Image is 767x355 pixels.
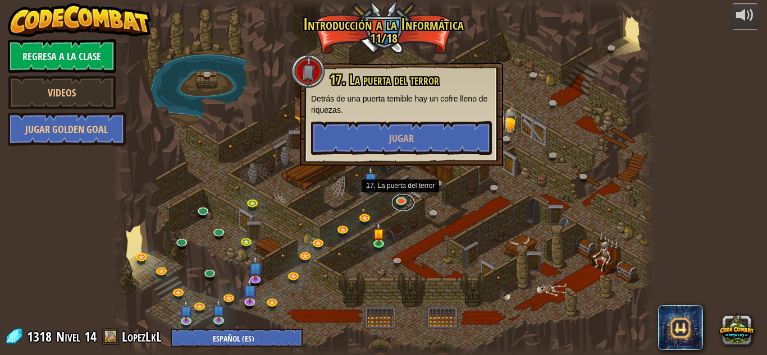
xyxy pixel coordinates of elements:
button: Ajustar volúmen [731,3,759,30]
a: Regresa a la clase [8,39,116,73]
span: Nivel [56,328,80,346]
span: 14 [84,328,97,345]
span: 1318 [27,328,55,345]
img: level-banner-unstarted-subscriber.png [364,167,377,189]
p: Detrás de una puerta temible hay un cofre lleno de riquezas. [311,93,492,116]
img: level-banner-started.png [372,223,385,245]
button: Jugar [311,121,492,155]
a: LopezLkL [122,328,165,345]
a: Videos [8,76,116,109]
img: CodeCombat - Learn how to code by playing a game [8,3,152,37]
span: Jugar [389,131,414,145]
span: 17. La puerta del terror [330,70,439,89]
img: level-banner-unstarted-subscriber.png [212,299,225,321]
a: Jugar Golden Goal [8,112,126,146]
img: level-banner-unstarted-subscriber.png [248,255,263,280]
img: level-banner-unstarted-subscriber.png [242,278,257,303]
img: level-banner-unstarted-subscriber.png [180,299,193,321]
